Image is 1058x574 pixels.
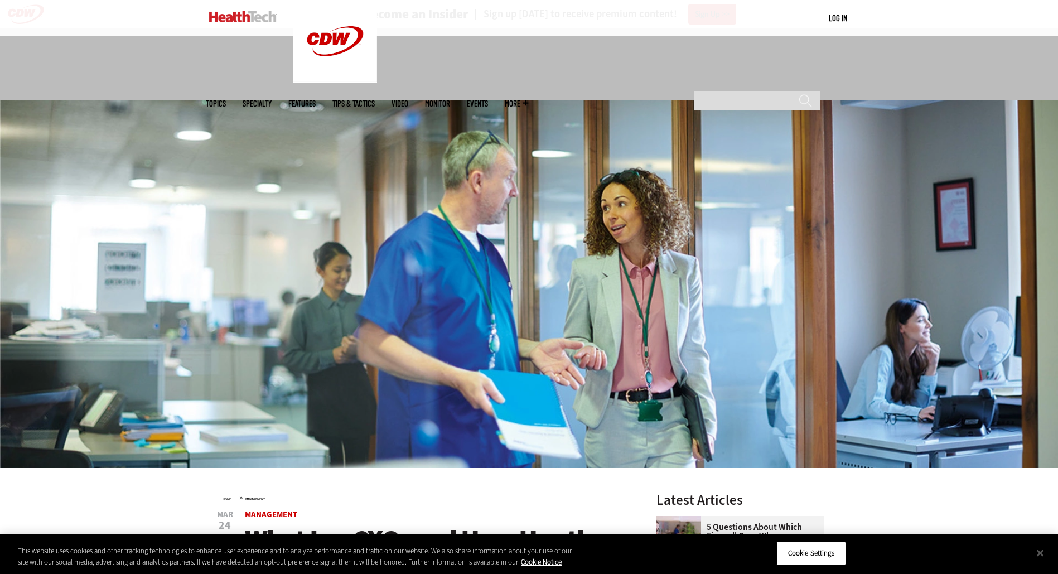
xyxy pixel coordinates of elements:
[656,516,701,561] img: Healthcare provider using computer
[245,509,297,520] a: Management
[467,99,488,108] a: Events
[829,12,847,24] div: User menu
[332,99,375,108] a: Tips & Tactics
[209,11,277,22] img: Home
[293,74,377,85] a: CDW
[1028,541,1052,565] button: Close
[206,99,226,108] span: Topics
[656,493,824,507] h3: Latest Articles
[243,99,272,108] span: Specialty
[217,520,233,531] span: 24
[425,99,450,108] a: MonITor
[656,516,707,525] a: Healthcare provider using computer
[505,99,528,108] span: More
[521,557,562,567] a: More information about your privacy
[217,510,233,519] span: Mar
[218,532,231,541] span: 2023
[829,13,847,23] a: Log in
[245,497,265,501] a: Management
[18,546,582,567] div: This website uses cookies and other tracking technologies to enhance user experience and to analy...
[288,99,316,108] a: Features
[392,99,408,108] a: Video
[223,493,627,502] div: »
[776,542,846,565] button: Cookie Settings
[223,497,231,501] a: Home
[656,523,817,541] a: 5 Questions About Which Firewall Goes Where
